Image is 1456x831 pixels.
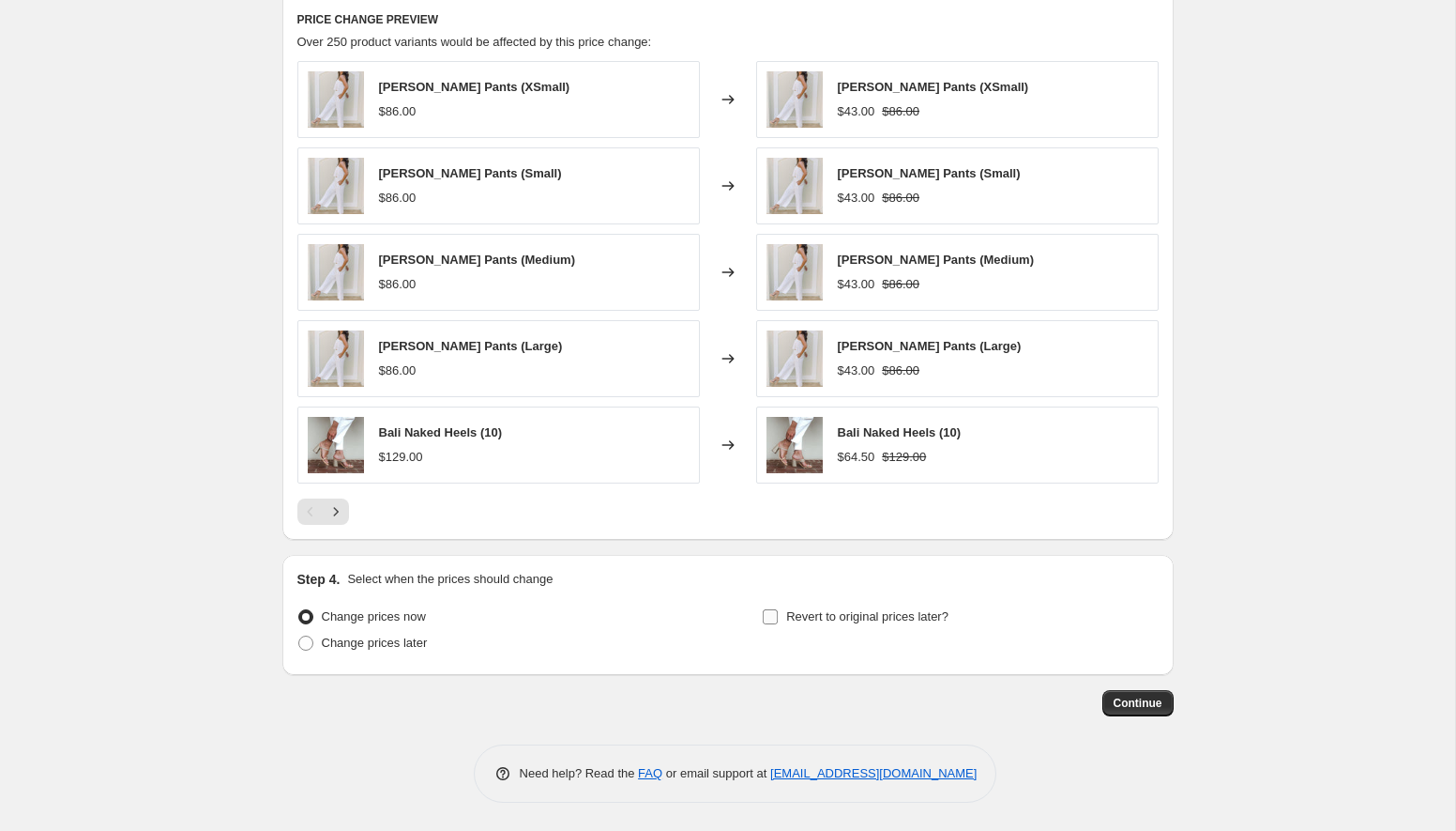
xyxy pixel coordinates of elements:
span: [PERSON_NAME] Pants (XSmall) [838,80,1029,94]
div: $86.00 [379,362,417,380]
div: $43.00 [838,362,875,380]
img: 249a1363_80x.jpg [766,158,823,214]
button: Next [323,499,349,525]
img: 249a1363_80x.jpg [308,331,364,387]
span: Over 250 product variants would be affected by this price change: [297,35,652,49]
div: $86.00 [379,275,417,294]
strike: $86.00 [882,362,919,380]
strike: $86.00 [882,275,919,294]
span: Change prices now [322,609,426,623]
strike: $129.00 [882,448,926,467]
span: Continue [1114,696,1162,711]
a: [EMAIL_ADDRESS][DOMAIN_NAME] [770,766,977,780]
div: $86.00 [379,189,417,208]
span: [PERSON_NAME] Pants (Small) [838,166,1021,180]
img: img-0591_80x.jpg [308,417,364,473]
img: img-0591_80x.jpg [766,417,823,473]
a: FAQ [638,766,662,780]
span: [PERSON_NAME] Pants (Medium) [379,253,575,267]
span: [PERSON_NAME] Pants (Large) [379,339,563,353]
div: $129.00 [379,448,423,467]
button: Continue [1102,690,1174,716]
p: Select when the prices should change [347,570,553,589]
h2: Step 4. [297,570,341,589]
img: 249a1363_80x.jpg [766,331,823,387]
strike: $86.00 [882,189,919,208]
span: Change prices later [322,636,428,650]
h6: PRICE CHANGE PREVIEW [297,12,1159,27]
span: Revert to original prices later? [786,609,948,623]
span: [PERSON_NAME] Pants (XSmall) [379,80,570,94]
img: 249a1363_80x.jpg [308,71,364,128]
div: $43.00 [838,189,875,208]
div: $64.50 [838,448,875,467]
img: 249a1363_80x.jpg [308,158,364,214]
span: [PERSON_NAME] Pants (Large) [838,339,1022,353]
span: [PERSON_NAME] Pants (Medium) [838,253,1034,267]
span: Bali Naked Heels (10) [379,425,503,439]
img: 249a1363_80x.jpg [766,244,823,300]
span: Bali Naked Heels (10) [838,425,962,439]
div: $86.00 [379,102,417,121]
span: or email support at [662,766,770,780]
span: Need help? Read the [520,766,639,780]
div: $43.00 [838,275,875,294]
div: $43.00 [838,102,875,121]
span: [PERSON_NAME] Pants (Small) [379,166,562,180]
strike: $86.00 [882,102,919,121]
nav: Pagination [297,499,349,525]
img: 249a1363_80x.jpg [766,71,823,128]
img: 249a1363_80x.jpg [308,244,364,300]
